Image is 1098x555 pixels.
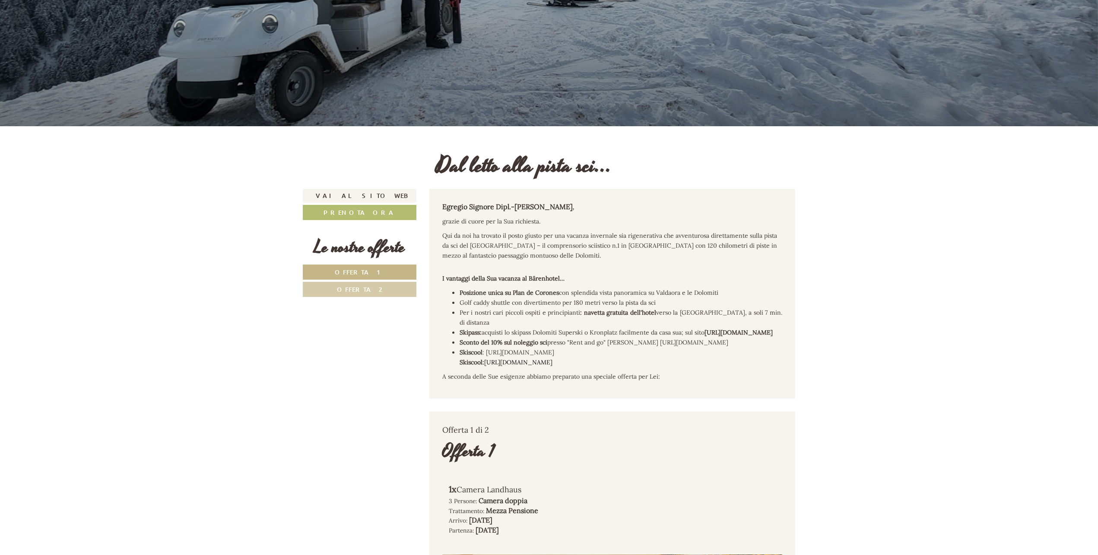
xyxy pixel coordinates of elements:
small: Arrivo: [449,517,467,524]
span: Offerta 1 [335,268,384,276]
strong: Egregio Signore Dipl.-[PERSON_NAME] [442,202,574,211]
strong: : navetta gratuita dell'hotel [580,309,656,316]
strong: Sconto del 10% sul noleggio sci [460,338,547,346]
span: Golf caddy shuttle con divertimento per 180 metri verso la pista da sci [460,299,656,306]
span: Offerta 2 [337,285,382,293]
b: 1x [449,484,457,494]
strong: I vantaggi della Sua vacanza al Bärenhotel… [442,274,565,282]
span: acquisti lo skipass Dolomiti Superski o Kronplatz facilmente da casa sua; sul sito [482,329,773,336]
small: Trattamento: [449,507,484,515]
strong: Skiscool: [460,358,484,366]
span: Offerta 1 di 2 [442,425,489,435]
span: Posizione unica su Plan de Corones [460,289,559,297]
span: con splendida vista panoramica su Valdaora e le Dolomiti [559,289,718,297]
span: presso "Rent and go" [PERSON_NAME] [URL][DOMAIN_NAME] [460,338,728,346]
div: Le nostre offerte [303,235,416,260]
strong: [URL][DOMAIN_NAME] [704,329,773,336]
a: Prenota ora [303,205,416,220]
div: Camera Landhaus [449,483,600,496]
strong: Skiscool [460,348,482,356]
div: Offerta 1 [442,439,495,464]
span: Skipass: [460,329,482,336]
span: : [URL][DOMAIN_NAME] [460,348,554,366]
em: , [573,203,574,211]
h1: Dal letto alla pista sci... [436,154,612,178]
span: A seconda delle Sue esigenze abbiamo preparato una speciale offerta per Lei: [442,373,660,380]
b: [DATE] [476,526,499,534]
a: Vai al sito web [303,189,416,203]
b: Mezza Pensione [486,506,538,515]
small: 3 Persone: [449,497,477,505]
span: grazie di cuore per la Sua richiesta. [442,217,540,225]
span: Qui da noi ha trovato il posto giusto per una vacanza invernale sia rigenerativa che avventurosa ... [442,232,777,259]
span: Per i nostri cari piccoli ospiti e principianti verso la [GEOGRAPHIC_DATA], a soli 7 min. di dist... [460,309,783,326]
small: Partenza: [449,526,474,534]
a: [URL][DOMAIN_NAME] [484,358,552,366]
b: Camera doppia [479,496,527,505]
b: [DATE] [469,516,492,524]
